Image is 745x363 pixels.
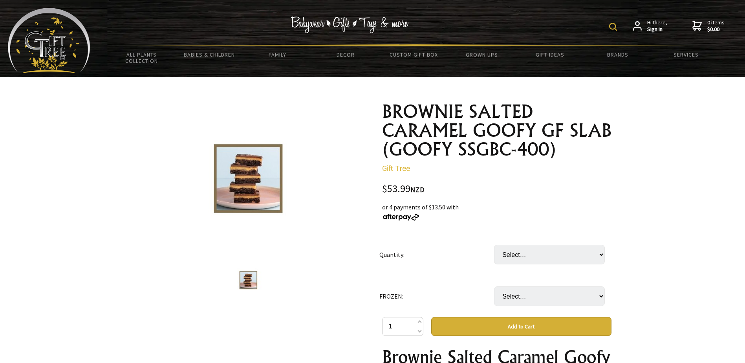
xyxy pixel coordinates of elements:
[707,19,725,33] span: 0 items
[379,275,494,317] td: FROZEN:
[243,46,311,63] a: Family
[410,185,425,194] span: NZD
[380,46,448,63] a: Custom Gift Box
[609,23,617,31] img: product search
[692,19,725,33] a: 0 items$0.00
[652,46,720,63] a: Services
[382,102,611,159] h1: BROWNIE SALTED CARAMEL GOOFY GF SLAB (GOOFY SSGBC-400)
[8,8,90,73] img: Babyware - Gifts - Toys and more...
[647,19,667,33] span: Hi there,
[382,163,410,173] a: Gift Tree
[231,265,266,295] img: BROWNIE SALTED CARAMEL GOOFY GF SLAB (GOOFY SSGBC-400)
[379,234,494,275] td: Quantity:
[176,46,243,63] a: Babies & Children
[382,202,611,221] div: or 4 payments of $13.50 with
[183,121,314,236] img: BROWNIE SALTED CARAMEL GOOFY GF SLAB (GOOFY SSGBC-400)
[382,214,420,221] img: Afterpay
[633,19,667,33] a: Hi there,Sign in
[431,317,611,336] button: Add to Cart
[108,46,176,69] a: All Plants Collection
[448,46,516,63] a: Grown Ups
[707,26,725,33] strong: $0.00
[516,46,584,63] a: Gift Ideas
[584,46,652,63] a: Brands
[647,26,667,33] strong: Sign in
[382,184,611,194] div: $53.99
[311,46,379,63] a: Decor
[291,16,409,33] img: Babywear - Gifts - Toys & more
